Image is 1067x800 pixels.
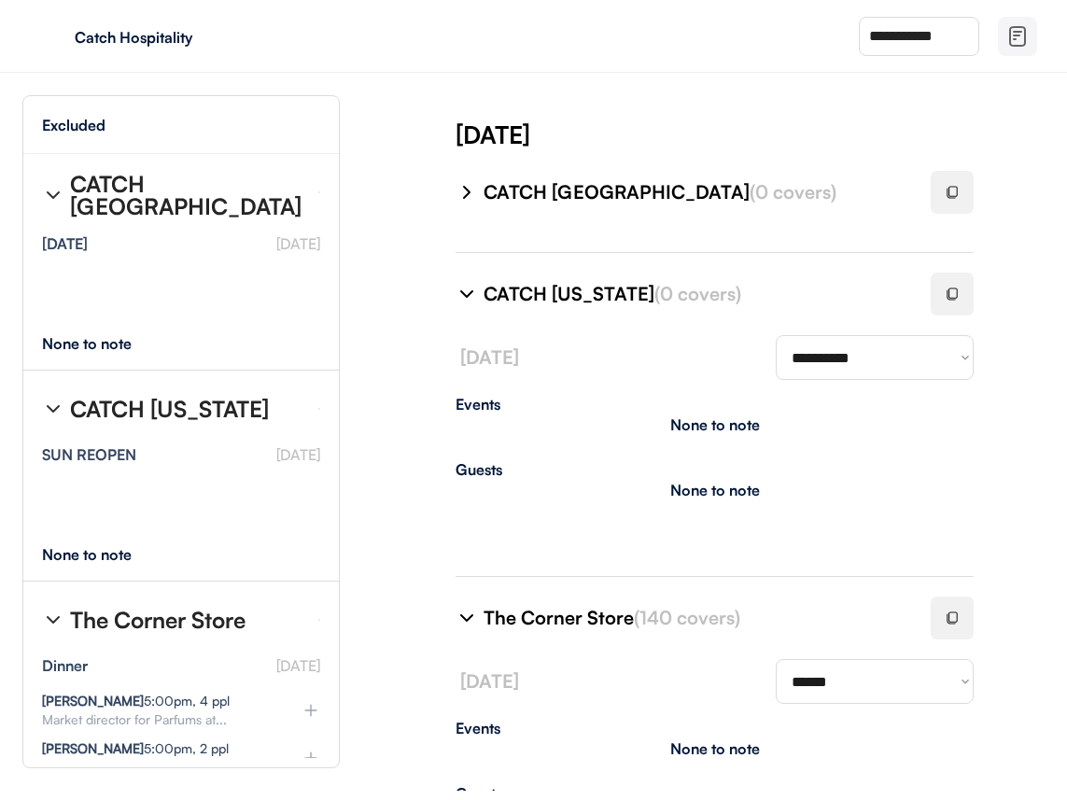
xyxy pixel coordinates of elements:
[750,180,836,204] font: (0 covers)
[456,118,1067,151] div: [DATE]
[276,445,320,464] font: [DATE]
[456,181,478,204] img: chevron-right%20%281%29.svg
[42,184,64,206] img: chevron-right%20%281%29.svg
[302,749,320,767] img: plus%20%281%29.svg
[460,669,519,693] font: [DATE]
[456,721,974,736] div: Events
[276,656,320,675] font: [DATE]
[42,713,272,726] div: Market director for Parfums at...
[42,695,230,708] div: 5:00pm, 4 ppl
[276,234,320,253] font: [DATE]
[42,398,64,420] img: chevron-right%20%281%29.svg
[42,740,144,756] strong: [PERSON_NAME]
[42,658,88,673] div: Dinner
[654,282,741,305] font: (0 covers)
[70,609,246,631] div: The Corner Store
[70,173,303,218] div: CATCH [GEOGRAPHIC_DATA]
[670,741,760,756] div: None to note
[70,398,269,420] div: CATCH [US_STATE]
[42,447,136,462] div: SUN REOPEN
[484,281,908,307] div: CATCH [US_STATE]
[634,606,740,629] font: (140 covers)
[670,417,760,432] div: None to note
[42,336,166,351] div: None to note
[42,693,144,709] strong: [PERSON_NAME]
[456,283,478,305] img: chevron-right%20%281%29.svg
[456,397,974,412] div: Events
[42,742,229,755] div: 5:00pm, 2 ppl
[42,118,105,133] div: Excluded
[42,609,64,631] img: chevron-right%20%281%29.svg
[37,21,67,51] img: yH5BAEAAAAALAAAAAABAAEAAAIBRAA7
[1006,25,1029,48] img: file-02.svg
[302,701,320,720] img: plus%20%281%29.svg
[456,607,478,629] img: chevron-right%20%281%29.svg
[456,462,974,477] div: Guests
[460,345,519,369] font: [DATE]
[75,30,310,45] div: Catch Hospitality
[484,605,908,631] div: The Corner Store
[42,547,166,562] div: None to note
[670,483,760,498] div: None to note
[484,179,908,205] div: CATCH [GEOGRAPHIC_DATA]
[42,236,88,251] div: [DATE]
